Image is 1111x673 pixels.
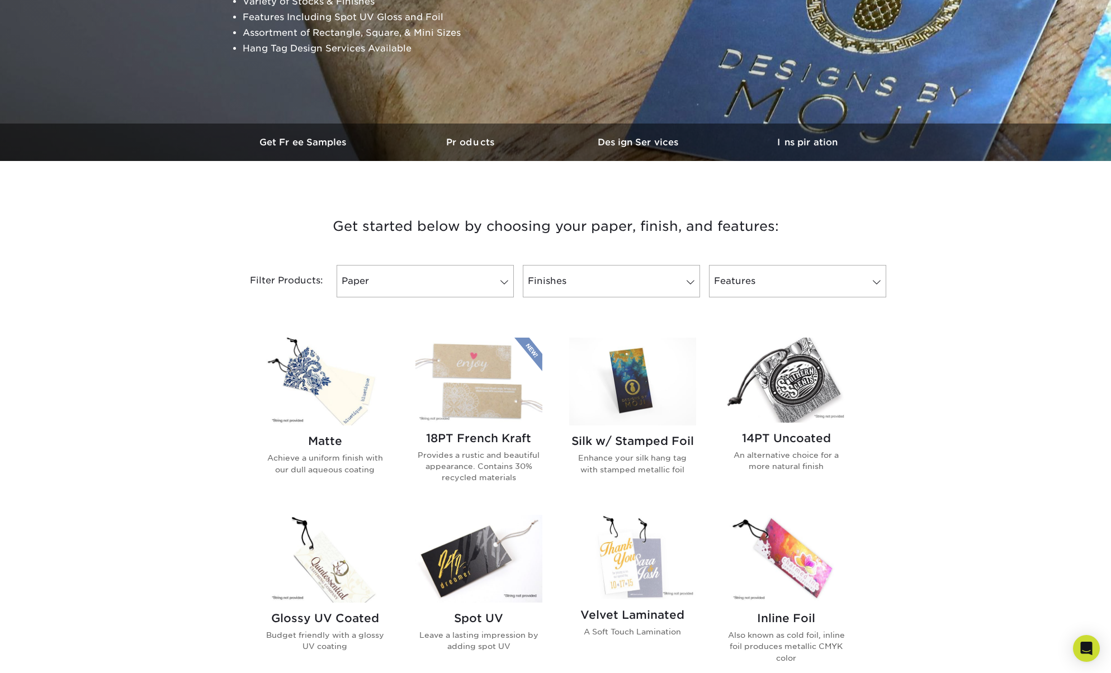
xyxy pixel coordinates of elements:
h3: Get Free Samples [220,137,388,148]
a: Design Services [556,124,724,161]
p: A Soft Touch Lamination [569,626,696,637]
div: Open Intercom Messenger [1073,635,1100,662]
h3: Get started below by choosing your paper, finish, and features: [229,201,883,252]
a: Products [388,124,556,161]
a: Paper [337,265,514,297]
a: Finishes [523,265,700,297]
h3: Design Services [556,137,724,148]
li: Hang Tag Design Services Available [243,41,513,56]
img: 14PT Uncoated Hang Tags [723,338,850,422]
img: Silk w/ Stamped Foil Hang Tags [569,338,696,425]
p: Achieve a uniform finish with our dull aqueous coating [262,452,389,475]
img: Inline Foil Hang Tags [723,515,850,603]
img: 18PT French Kraft Hang Tags [415,338,542,422]
h2: Glossy UV Coated [262,612,389,625]
h2: 14PT Uncoated [723,432,850,445]
p: Provides a rustic and beautiful appearance. Contains 30% recycled materials [415,449,542,484]
a: Get Free Samples [220,124,388,161]
a: Silk w/ Stamped Foil Hang Tags Silk w/ Stamped Foil Enhance your silk hang tag with stamped metal... [569,338,696,501]
p: An alternative choice for a more natural finish [723,449,850,472]
a: 14PT Uncoated Hang Tags 14PT Uncoated An alternative choice for a more natural finish [723,338,850,501]
a: Features [709,265,886,297]
div: Filter Products: [220,265,332,297]
h2: Spot UV [415,612,542,625]
li: Features Including Spot UV Gloss and Foil [243,10,513,25]
p: Enhance your silk hang tag with stamped metallic foil [569,452,696,475]
a: Inspiration [724,124,891,161]
p: Budget friendly with a glossy UV coating [262,629,389,652]
li: Assortment of Rectangle, Square, & Mini Sizes [243,25,513,41]
h2: Silk w/ Stamped Foil [569,434,696,448]
img: Spot UV Hang Tags [415,515,542,603]
h2: Velvet Laminated [569,608,696,622]
img: New Product [514,338,542,371]
h3: Inspiration [724,137,891,148]
a: 18PT French Kraft Hang Tags 18PT French Kraft Provides a rustic and beautiful appearance. Contain... [415,338,542,501]
p: Leave a lasting impression by adding spot UV [415,629,542,652]
h2: Matte [262,434,389,448]
a: Matte Hang Tags Matte Achieve a uniform finish with our dull aqueous coating [262,338,389,501]
p: Also known as cold foil, inline foil produces metallic CMYK color [723,629,850,663]
img: Velvet Laminated Hang Tags [569,515,696,599]
h2: 18PT French Kraft [415,432,542,445]
img: Matte Hang Tags [262,338,389,425]
img: Glossy UV Coated Hang Tags [262,515,389,603]
h2: Inline Foil [723,612,850,625]
h3: Products [388,137,556,148]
